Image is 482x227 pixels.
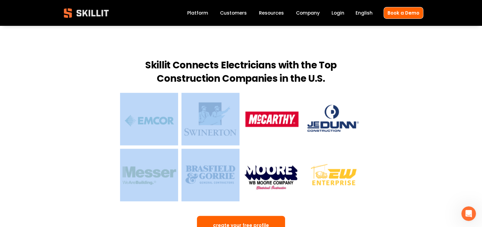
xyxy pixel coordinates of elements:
a: Book a Demo [384,7,423,19]
span: English [356,9,373,16]
a: Company [296,9,319,17]
a: Login [332,9,344,17]
a: Customers [220,9,247,17]
img: Skillit [59,4,114,22]
iframe: Intercom live chat [461,206,476,221]
a: Platform [187,9,208,17]
a: folder dropdown [259,9,284,17]
strong: Skillit Connects Electricians with the Top Construction Companies in the U.S. [145,58,337,88]
div: language picker [356,9,373,17]
span: Resources [259,9,284,16]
